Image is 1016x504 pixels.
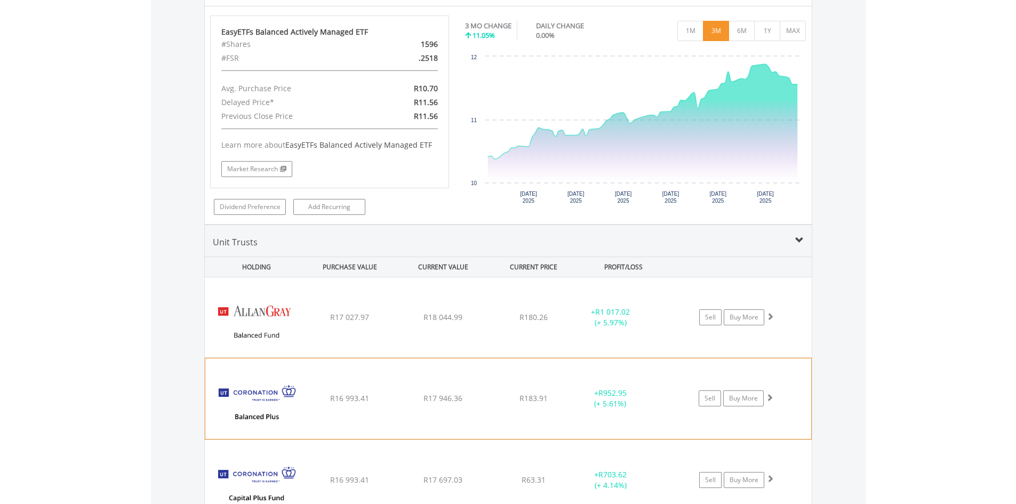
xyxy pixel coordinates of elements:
span: R18 044.99 [423,312,462,322]
span: 11.05% [473,30,495,40]
text: [DATE] 2025 [567,191,585,204]
div: Avg. Purchase Price [213,82,369,95]
text: [DATE] 2025 [709,191,726,204]
div: Learn more about [221,140,438,150]
button: 1M [677,21,703,41]
div: Delayed Price* [213,95,369,109]
span: R11.56 [414,97,438,107]
button: 6M [729,21,755,41]
a: Sell [699,472,722,488]
span: R1 017.02 [595,307,630,317]
img: UT.ZA.CBFB4.png [211,372,302,436]
text: [DATE] 2025 [662,191,679,204]
a: Buy More [724,472,764,488]
div: PROFIT/LOSS [578,257,669,277]
div: + (+ 5.97%) [571,307,651,328]
text: [DATE] 2025 [757,191,774,204]
div: CURRENT PRICE [491,257,575,277]
div: EasyETFs Balanced Actively Managed ETF [221,27,438,37]
div: PURCHASE VALUE [305,257,396,277]
div: DAILY CHANGE [536,21,621,31]
div: 3 MO CHANGE [465,21,511,31]
span: R17 027.97 [330,312,369,322]
div: #FSR [213,51,369,65]
text: [DATE] 2025 [520,191,537,204]
button: MAX [780,21,806,41]
svg: Interactive chart [465,51,806,211]
span: Unit Trusts [213,236,258,248]
span: EasyETFs Balanced Actively Managed ETF [285,140,432,150]
button: 3M [703,21,729,41]
span: R183.91 [519,393,548,403]
a: Sell [699,390,721,406]
button: 1Y [754,21,780,41]
text: 10 [471,180,477,186]
text: [DATE] 2025 [615,191,632,204]
span: R16 993.41 [330,393,369,403]
div: + (+ 5.61%) [570,388,650,409]
span: R703.62 [598,469,627,479]
span: R17 697.03 [423,475,462,485]
a: Add Recurring [293,199,365,215]
div: #Shares [213,37,369,51]
span: R16 993.41 [330,475,369,485]
a: Buy More [724,309,764,325]
span: R952.95 [598,388,627,398]
div: HOLDING [205,257,302,277]
span: R10.70 [414,83,438,93]
span: R180.26 [519,312,548,322]
text: 12 [471,54,477,60]
a: Market Research [221,161,292,177]
div: Previous Close Price [213,109,369,123]
div: .2518 [368,51,445,65]
span: R63.31 [522,475,546,485]
span: R17 946.36 [423,393,462,403]
a: Buy More [723,390,764,406]
a: Dividend Preference [214,199,286,215]
text: 11 [471,117,477,123]
div: 1596 [368,37,445,51]
div: CURRENT VALUE [398,257,489,277]
div: + (+ 4.14%) [571,469,651,491]
span: 0.00% [536,30,555,40]
img: UT.ZA.AGBC.png [210,291,302,355]
span: R11.56 [414,111,438,121]
div: Chart. Highcharts interactive chart. [465,51,806,211]
a: Sell [699,309,722,325]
